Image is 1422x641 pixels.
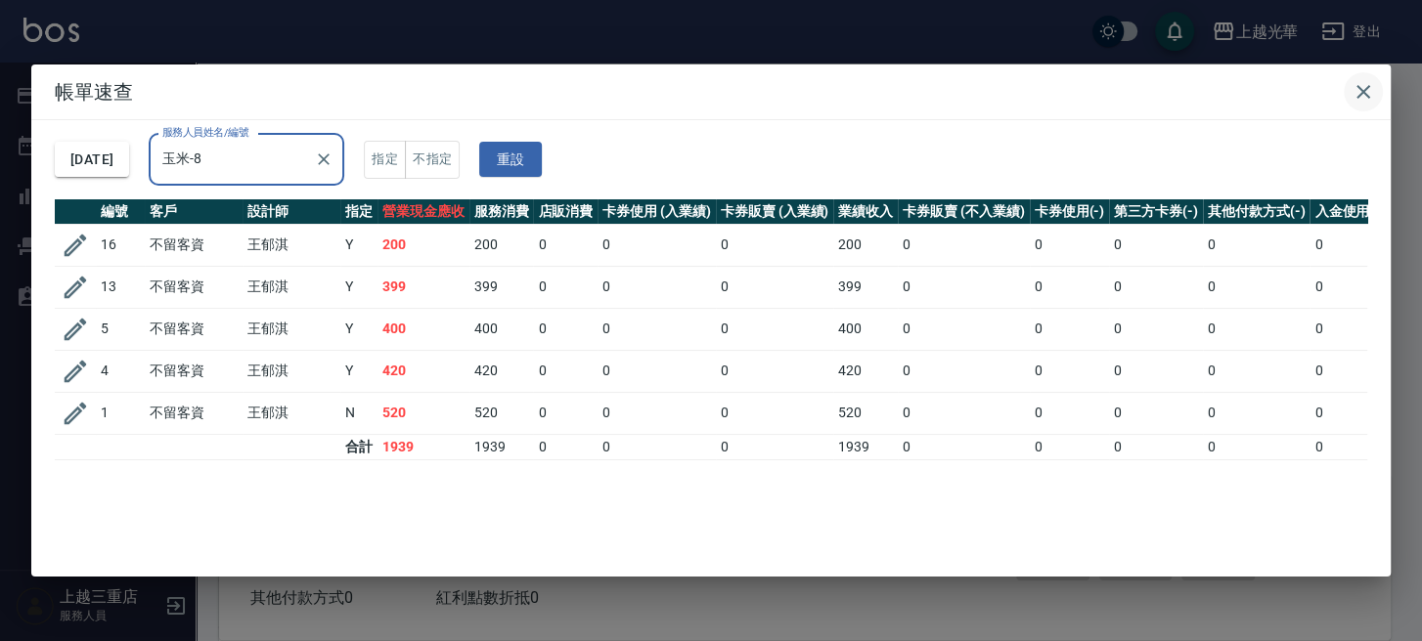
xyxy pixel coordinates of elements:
[340,392,378,434] td: N
[31,64,1391,119] h2: 帳單速查
[405,141,460,179] button: 不指定
[898,392,1029,434] td: 0
[469,224,534,266] td: 200
[898,350,1029,392] td: 0
[716,434,834,459] td: 0
[1203,392,1311,434] td: 0
[1310,266,1390,308] td: 0
[378,308,469,350] td: 400
[1203,266,1311,308] td: 0
[55,142,129,178] button: [DATE]
[243,199,340,225] th: 設計師
[96,224,145,266] td: 16
[145,350,243,392] td: 不留客資
[598,392,716,434] td: 0
[1310,199,1390,225] th: 入金使用(-)
[378,434,469,459] td: 1939
[1203,224,1311,266] td: 0
[162,125,248,140] label: 服務人員姓名/編號
[533,266,598,308] td: 0
[469,266,534,308] td: 399
[598,199,716,225] th: 卡券使用 (入業績)
[898,434,1029,459] td: 0
[310,146,337,173] button: Clear
[340,224,378,266] td: Y
[833,199,898,225] th: 業績收入
[1030,266,1110,308] td: 0
[1203,350,1311,392] td: 0
[340,350,378,392] td: Y
[1030,224,1110,266] td: 0
[598,308,716,350] td: 0
[716,308,834,350] td: 0
[469,199,534,225] th: 服務消費
[378,392,469,434] td: 520
[533,224,598,266] td: 0
[243,224,340,266] td: 王郁淇
[145,392,243,434] td: 不留客資
[1310,350,1390,392] td: 0
[243,308,340,350] td: 王郁淇
[469,392,534,434] td: 520
[598,434,716,459] td: 0
[898,199,1029,225] th: 卡券販賣 (不入業績)
[1109,308,1203,350] td: 0
[1109,392,1203,434] td: 0
[1030,392,1110,434] td: 0
[533,434,598,459] td: 0
[833,434,898,459] td: 1939
[145,224,243,266] td: 不留客資
[833,266,898,308] td: 399
[833,392,898,434] td: 520
[469,350,534,392] td: 420
[243,350,340,392] td: 王郁淇
[898,224,1029,266] td: 0
[716,392,834,434] td: 0
[1030,199,1110,225] th: 卡券使用(-)
[598,266,716,308] td: 0
[378,224,469,266] td: 200
[1109,434,1203,459] td: 0
[533,392,598,434] td: 0
[340,308,378,350] td: Y
[833,350,898,392] td: 420
[898,266,1029,308] td: 0
[1109,350,1203,392] td: 0
[340,199,378,225] th: 指定
[479,142,542,178] button: 重設
[96,266,145,308] td: 13
[598,350,716,392] td: 0
[1030,434,1110,459] td: 0
[340,434,378,459] td: 合計
[1109,199,1203,225] th: 第三方卡券(-)
[1310,392,1390,434] td: 0
[1310,434,1390,459] td: 0
[716,199,834,225] th: 卡券販賣 (入業績)
[469,308,534,350] td: 400
[378,199,469,225] th: 營業現金應收
[716,350,834,392] td: 0
[145,199,243,225] th: 客戶
[96,308,145,350] td: 5
[533,199,598,225] th: 店販消費
[598,224,716,266] td: 0
[533,350,598,392] td: 0
[1310,308,1390,350] td: 0
[1109,266,1203,308] td: 0
[533,308,598,350] td: 0
[1030,350,1110,392] td: 0
[833,308,898,350] td: 400
[469,434,534,459] td: 1939
[716,266,834,308] td: 0
[1203,308,1311,350] td: 0
[1030,308,1110,350] td: 0
[96,392,145,434] td: 1
[1310,224,1390,266] td: 0
[364,141,406,179] button: 指定
[833,224,898,266] td: 200
[96,350,145,392] td: 4
[378,350,469,392] td: 420
[1203,434,1311,459] td: 0
[716,224,834,266] td: 0
[378,266,469,308] td: 399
